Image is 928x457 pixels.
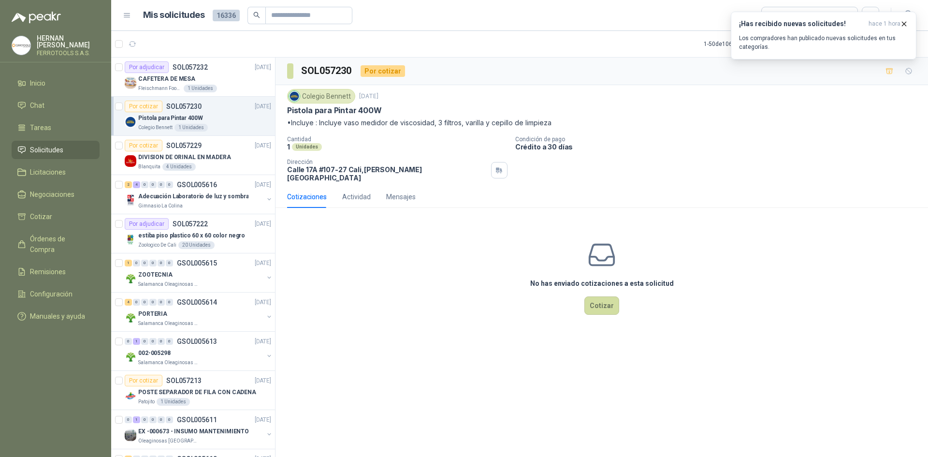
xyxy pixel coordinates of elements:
p: [DATE] [359,92,378,101]
p: HERNAN [PERSON_NAME] [37,35,100,48]
a: Remisiones [12,263,100,281]
a: 1 0 0 0 0 0 GSOL005615[DATE] Company LogoZOOTECNIASalamanca Oleaginosas SAS [125,257,273,288]
span: Inicio [30,78,45,88]
p: GSOL005616 [177,181,217,188]
div: 0 [158,338,165,345]
img: Logo peakr [12,12,61,23]
div: 4 [133,181,140,188]
div: 0 [141,299,148,306]
div: 0 [158,181,165,188]
p: Adecuación Laboratorio de luz y sombra [138,192,248,201]
p: [DATE] [255,259,271,268]
a: Licitaciones [12,163,100,181]
div: 4 Unidades [162,163,196,171]
img: Company Logo [125,312,136,324]
a: 0 1 0 0 0 0 GSOL005613[DATE] Company Logo002-005298Salamanca Oleaginosas SAS [125,336,273,367]
p: [DATE] [255,141,271,150]
div: 1 Unidades [157,398,190,406]
div: Por cotizar [361,65,405,77]
p: [DATE] [255,298,271,307]
div: 1 [125,260,132,266]
span: Órdenes de Compra [30,234,90,255]
p: [DATE] [255,180,271,190]
p: Patojito [138,398,155,406]
div: 0 [149,338,157,345]
div: 0 [149,416,157,423]
span: search [253,12,260,18]
p: Pistola para Pintar 400W [287,105,382,116]
div: 0 [149,299,157,306]
p: Salamanca Oleaginosas SAS [138,359,199,367]
a: Solicitudes [12,141,100,159]
a: Por adjudicarSOL057232[DATE] Company LogoCAFETERA DE MESAFleischmann Foods S.A.1 Unidades [111,58,275,97]
a: Por cotizarSOL057213[DATE] Company LogoPOSTE SEPARADOR DE FILA CON CADENAPatojito1 Unidades [111,371,275,410]
div: Cotizaciones [287,192,327,202]
div: 0 [149,260,157,266]
button: Cotizar [584,296,619,315]
div: 0 [141,260,148,266]
p: Gimnasio La Colina [138,202,183,210]
span: Manuales y ayuda [30,311,85,322]
p: GSOL005614 [177,299,217,306]
p: [DATE] [255,337,271,346]
h1: Mis solicitudes [143,8,205,22]
div: 0 [133,299,140,306]
p: [DATE] [255,63,271,72]
p: Colegio Bennett [138,124,173,132]
div: 0 [166,338,173,345]
p: •Incluye : Incluye vaso medidor de viscosidad, 3 filtros, varilla y cepillo de limpieza [287,118,916,128]
div: 0 [166,181,173,188]
div: 0 [166,260,173,266]
p: DIVISION DE ORINAL EN MADERA [138,153,231,162]
p: Zoologico De Cali [138,241,176,249]
p: GSOL005611 [177,416,217,423]
a: Tareas [12,118,100,137]
p: estiba piso plastico 60 x 60 color negro [138,231,245,240]
p: SOL057232 [173,64,208,71]
a: 2 4 0 0 0 0 GSOL005616[DATE] Company LogoAdecuación Laboratorio de luz y sombraGimnasio La Colina [125,179,273,210]
p: EX -000673 - INSUMO MANTENIMIENTO [138,427,249,436]
span: Remisiones [30,266,66,277]
div: 0 [166,299,173,306]
p: ZOOTECNIA [138,270,173,280]
div: 1 - 50 de 10613 [704,36,770,52]
p: FERROTOOLS S.A.S. [37,50,100,56]
div: 0 [158,260,165,266]
div: Colegio Bennett [287,89,355,103]
div: Por adjudicar [125,61,169,73]
img: Company Logo [125,351,136,363]
div: 0 [158,299,165,306]
img: Company Logo [12,36,30,55]
a: Configuración [12,285,100,303]
p: GSOL005615 [177,260,217,266]
div: Por adjudicar [125,218,169,230]
div: 4 [125,299,132,306]
p: Blanquita [138,163,160,171]
p: Salamanca Oleaginosas SAS [138,320,199,327]
div: 1 [133,338,140,345]
div: 0 [141,338,148,345]
img: Company Logo [125,429,136,441]
img: Company Logo [125,155,136,167]
p: Pistola para Pintar 400W [138,114,203,123]
div: 1 Unidades [174,124,208,132]
div: 0 [133,260,140,266]
p: Condición de pago [515,136,924,143]
p: GSOL005613 [177,338,217,345]
a: Manuales y ayuda [12,307,100,325]
p: SOL057222 [173,221,208,227]
div: 0 [125,416,132,423]
p: 1 [287,143,290,151]
a: Por adjudicarSOL057222[DATE] Company Logoestiba piso plastico 60 x 60 color negroZoologico De Cal... [111,214,275,253]
img: Company Logo [125,390,136,402]
p: [DATE] [255,376,271,385]
div: Actividad [342,192,371,202]
a: Chat [12,96,100,115]
button: ¡Has recibido nuevas solicitudes!hace 1 hora Los compradores han publicado nuevas solicitudes en ... [731,12,916,59]
span: 16336 [213,10,240,21]
div: 0 [158,416,165,423]
h3: No has enviado cotizaciones a esta solicitud [530,278,674,289]
p: [DATE] [255,415,271,425]
p: SOL057229 [166,142,202,149]
span: Cotizar [30,211,52,222]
